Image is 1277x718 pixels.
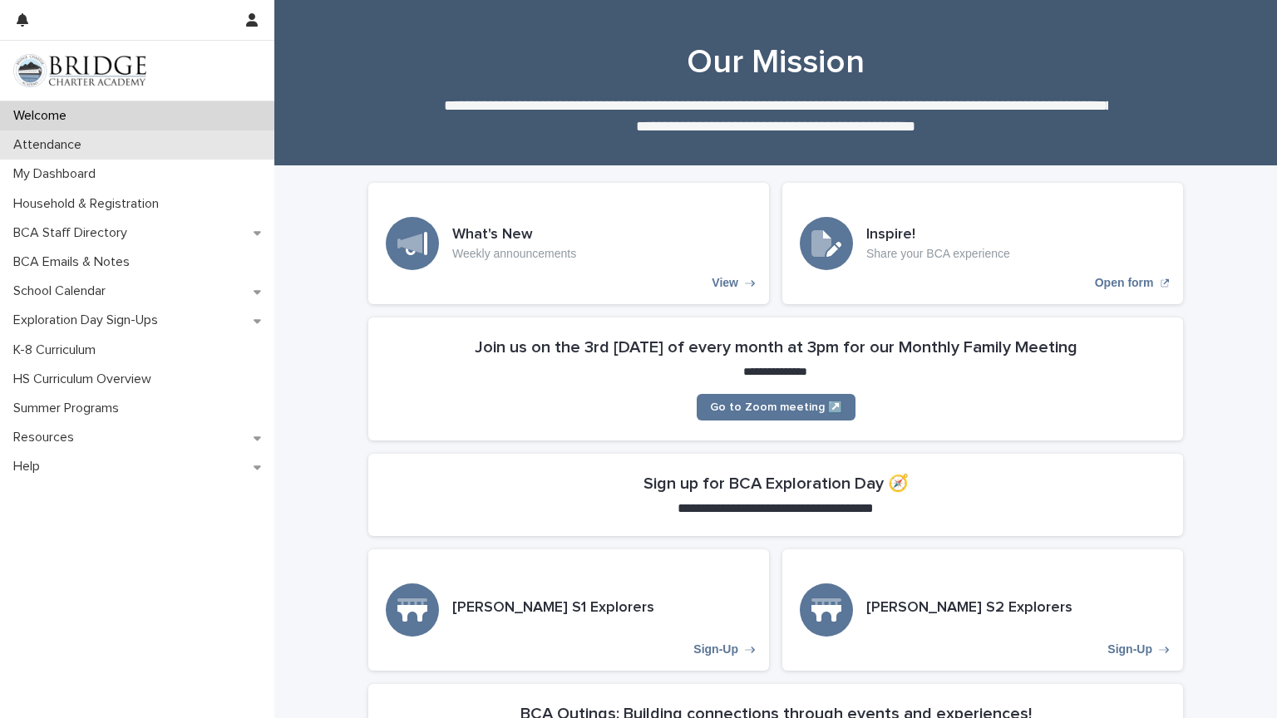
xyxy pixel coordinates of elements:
[368,549,769,671] a: Sign-Up
[7,196,172,212] p: Household & Registration
[866,599,1072,617] h3: [PERSON_NAME] S2 Explorers
[7,371,165,387] p: HS Curriculum Overview
[7,137,95,153] p: Attendance
[782,183,1183,304] a: Open form
[1095,276,1154,290] p: Open form
[1107,642,1152,657] p: Sign-Up
[712,276,738,290] p: View
[7,254,143,270] p: BCA Emails & Notes
[475,337,1077,357] h2: Join us on the 3rd [DATE] of every month at 3pm for our Monthly Family Meeting
[782,549,1183,671] a: Sign-Up
[7,430,87,445] p: Resources
[368,183,769,304] a: View
[693,642,738,657] p: Sign-Up
[7,225,141,241] p: BCA Staff Directory
[452,226,576,244] h3: What's New
[7,401,132,416] p: Summer Programs
[7,166,109,182] p: My Dashboard
[7,108,80,124] p: Welcome
[866,247,1010,261] p: Share your BCA experience
[710,401,842,413] span: Go to Zoom meeting ↗️
[866,226,1010,244] h3: Inspire!
[13,54,146,87] img: V1C1m3IdTEidaUdm9Hs0
[7,312,171,328] p: Exploration Day Sign-Ups
[368,42,1183,82] h1: Our Mission
[7,459,53,475] p: Help
[643,474,909,494] h2: Sign up for BCA Exploration Day 🧭
[452,599,654,617] h3: [PERSON_NAME] S1 Explorers
[452,247,576,261] p: Weekly announcements
[697,394,855,420] a: Go to Zoom meeting ↗️
[7,342,109,358] p: K-8 Curriculum
[7,283,119,299] p: School Calendar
